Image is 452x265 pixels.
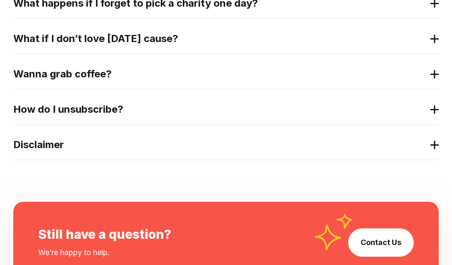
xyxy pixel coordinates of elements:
[38,227,171,242] div: Still have a question?
[13,103,425,116] h2: How do I unsubscribe?
[13,67,425,81] h2: Wanna grab coffee?
[13,138,425,151] h2: Disclaimer
[13,32,425,45] h2: What if I don’t love [DATE] cause?
[38,247,110,258] div: We’re happy to help.
[361,237,401,248] a: Contact Us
